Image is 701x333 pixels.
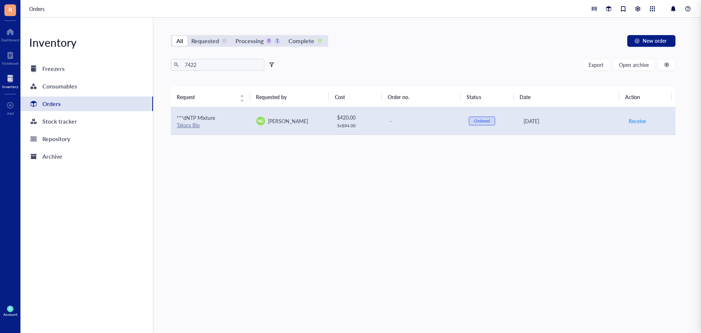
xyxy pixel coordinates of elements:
div: Account [3,312,18,317]
div: Inventory [20,35,153,50]
div: 0 [266,38,272,44]
span: Request [177,93,235,101]
input: Find orders in table [182,59,261,70]
div: [DATE] [524,117,617,125]
span: New order [643,38,667,43]
div: Orders [42,99,61,109]
a: Notebook [2,49,19,65]
button: New order [627,35,675,47]
a: Repository [20,132,153,146]
a: Archive [20,149,153,164]
button: Receive [628,115,646,127]
span: R [8,5,12,14]
th: Order no. [382,87,461,107]
div: 0 [317,38,323,44]
div: Repository [42,134,70,144]
span: Receive [629,117,646,125]
div: 5 x $ 84.00 [337,123,378,129]
div: Freezers [42,64,65,74]
div: Dashboard [1,38,19,42]
span: SC [8,307,12,311]
a: Inventory [2,73,18,89]
a: Dashboard [1,26,19,42]
div: Consumables [42,81,77,91]
button: Open archive [613,59,655,71]
td: - [383,107,463,135]
a: Consumables [20,79,153,94]
div: segmented control [171,35,328,47]
div: Stock tracker [42,116,77,126]
div: Requested [191,36,219,46]
a: Takara Bio [177,121,200,129]
th: Cost [329,87,382,107]
span: NG [258,118,264,124]
a: Stock tracker [20,114,153,129]
button: Export [582,59,610,71]
div: Processing [235,36,264,46]
span: Open archive [619,62,649,68]
div: Notebook [2,61,19,65]
a: Orders [20,97,153,111]
th: Action [619,87,672,107]
a: Freezers [20,61,153,76]
div: All [176,36,183,46]
div: Archive [42,151,62,162]
div: - [390,117,457,125]
div: Complete [288,36,314,46]
th: Requested by [250,87,329,107]
div: Ordered [474,118,490,124]
div: Add [7,111,14,116]
a: Orders [29,5,46,13]
th: Date [514,87,619,107]
div: Inventory [2,84,18,89]
span: Export [589,62,604,68]
th: Request [171,87,250,107]
th: Status [461,87,513,107]
div: 1 [274,38,280,44]
div: 0 [221,38,227,44]
div: $ 420.00 [337,113,378,121]
span: ***dNTP Mixture [177,114,215,121]
span: [PERSON_NAME] [268,117,308,125]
